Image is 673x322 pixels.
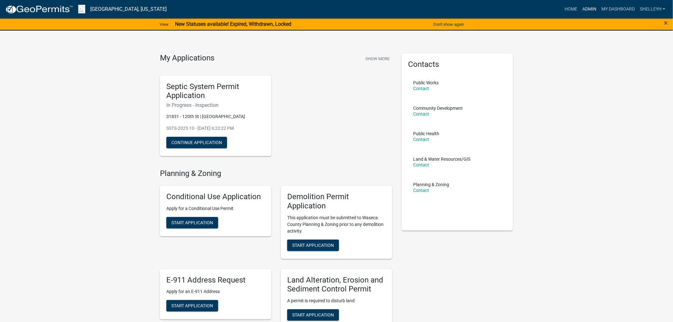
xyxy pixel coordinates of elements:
[413,137,429,142] a: Contact
[171,303,213,308] span: Start Application
[166,192,265,201] h5: Conditional Use Application
[166,113,265,120] p: 31831 - 120th St | [GEOGRAPHIC_DATA]
[413,86,429,91] a: Contact
[287,309,339,321] button: Start Application
[90,4,167,15] a: [GEOGRAPHIC_DATA], [US_STATE]
[580,3,599,15] a: Admin
[599,3,637,15] a: My Dashboard
[363,53,392,64] button: Show More
[166,137,227,148] button: Continue Application
[413,131,439,136] p: Public Health
[287,240,339,251] button: Start Application
[166,102,265,108] h6: In Progress - Inspection
[664,18,668,27] span: ×
[160,169,392,178] h4: Planning & Zoning
[292,312,334,318] span: Start Application
[664,19,668,27] button: Close
[166,300,218,311] button: Start Application
[157,19,171,30] a: View
[166,288,265,295] p: Apply for an E-911 Address
[431,19,467,30] button: Don't show again
[287,297,386,304] p: A permit is required to disturb land
[287,214,386,234] p: This application must be submitted to Waseca County Planning & Zoning prior to any demolition act...
[637,3,668,15] a: shelleyh
[166,125,265,132] p: SSTS-2023-10 - [DATE] 6:22:22 PM
[413,188,429,193] a: Contact
[413,162,429,167] a: Contact
[413,106,463,110] p: Community Development
[413,157,470,161] p: Land & Water Resources/GIS
[171,220,213,225] span: Start Application
[287,276,386,294] h5: Land Alteration, Erosion and Sediment Control Permit
[413,111,429,116] a: Contact
[160,53,214,63] h4: My Applications
[166,82,265,101] h5: Septic System Permit Application
[166,276,265,285] h5: E-911 Address Request
[166,217,218,228] button: Start Application
[287,192,386,211] h5: Demolition Permit Application
[292,242,334,248] span: Start Application
[413,80,439,85] p: Public Works
[562,3,580,15] a: Home
[408,60,507,69] h5: Contacts
[166,205,265,212] p: Apply for a Conditional Use Permit
[175,21,291,27] strong: New Statuses available! Expired, Withdrawn, Locked
[78,5,85,13] img: Waseca County, Minnesota
[413,182,449,187] p: Planning & Zoning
